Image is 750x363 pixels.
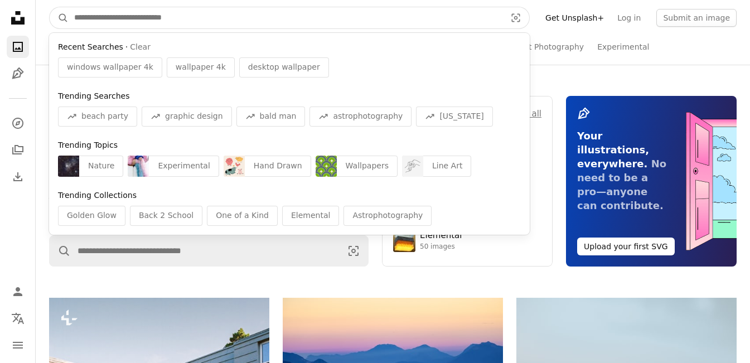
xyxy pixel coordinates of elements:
[333,111,403,122] span: astrophotography
[7,166,29,188] a: Download History
[50,236,71,266] button: Search Unsplash
[149,156,219,177] div: Experimental
[7,62,29,85] a: Illustrations
[7,307,29,330] button: Language
[58,42,123,53] span: Recent Searches
[176,62,226,73] span: wallpaper 4k
[248,62,320,73] span: desktop wallpaper
[282,206,339,226] div: Elemental
[577,238,675,255] button: Upload your first SVG
[245,156,311,177] div: Hand Drawn
[58,91,129,100] span: Trending Searches
[393,163,541,185] a: Back 2 School103 images
[7,280,29,303] a: Log in / Sign up
[165,111,222,122] span: graphic design
[611,9,647,27] a: Log in
[81,111,128,122] span: beach party
[7,7,29,31] a: Home — Unsplash
[420,243,462,251] div: 50 images
[130,206,202,226] div: Back 2 School
[539,9,611,27] a: Get Unsplash+
[316,156,337,177] img: premium_vector-1727104187891-9d3ffee9ee70
[393,196,541,219] a: End of Summer50 images
[49,7,530,29] form: Find visuals sitewide
[260,111,297,122] span: bald man
[58,42,521,53] div: ·
[58,206,125,226] div: Golden Glow
[393,230,541,252] a: Elemental50 images
[58,141,118,149] span: Trending Topics
[7,36,29,58] a: Photos
[58,191,137,200] span: Trending Collections
[337,156,398,177] div: Wallpapers
[423,156,471,177] div: Line Art
[7,112,29,134] a: Explore
[339,236,368,266] button: Visual search
[402,156,423,177] img: premium_vector-1752394679026-e67b963cbd5a
[128,156,149,177] img: premium_photo-1758726036920-6b93c720289d
[79,156,123,177] div: Nature
[343,206,432,226] div: Astrophotography
[67,62,153,73] span: windows wallpaper 4k
[224,156,245,177] img: premium_vector-1738857557550-07f8ae7b8745
[49,235,369,267] form: Find visuals sitewide
[577,130,649,170] span: Your illustrations, everywhere.
[130,42,151,53] button: Clear
[597,29,649,65] a: Experimental
[502,7,529,28] button: Visual search
[7,139,29,161] a: Collections
[439,111,483,122] span: [US_STATE]
[207,206,278,226] div: One of a Kind
[420,230,462,241] div: Elemental
[58,156,79,177] img: photo-1758220824544-08877c5a774b
[393,230,415,252] img: premium_photo-1751985761161-8a269d884c29
[7,334,29,356] button: Menu
[393,129,541,152] a: Golden Glow40 images
[508,29,584,65] a: Street Photography
[656,9,737,27] button: Submit an image
[50,7,69,28] button: Search Unsplash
